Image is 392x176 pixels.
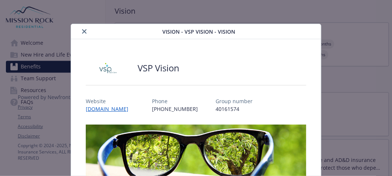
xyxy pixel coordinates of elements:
img: Vision Service Plan [86,57,130,79]
span: Vision - VSP Vision - Vision [163,28,236,35]
p: 40161574 [216,105,253,113]
a: [DOMAIN_NAME] [86,105,134,112]
p: Phone [152,97,198,105]
h2: VSP Vision [138,62,179,74]
p: [PHONE_NUMBER] [152,105,198,113]
p: Group number [216,97,253,105]
p: Website [86,97,134,105]
button: close [80,27,89,36]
